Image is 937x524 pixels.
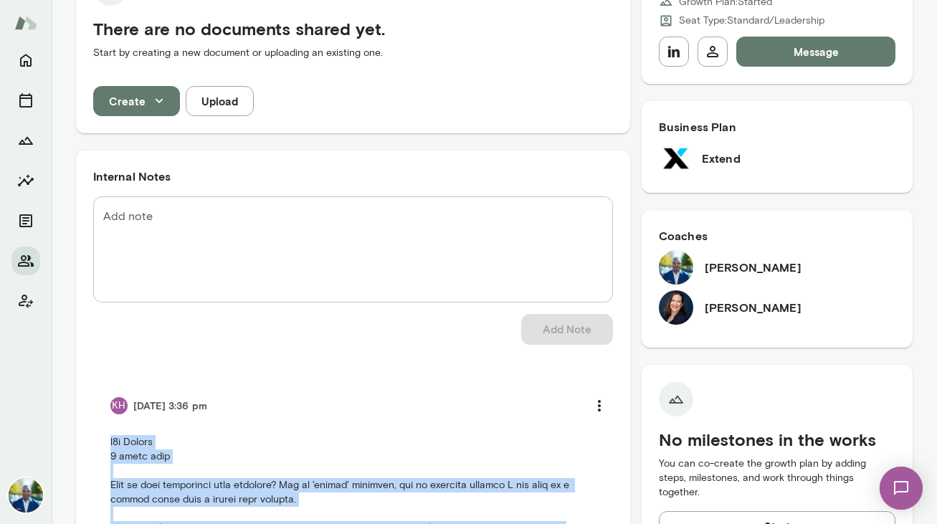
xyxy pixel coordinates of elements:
[93,86,180,116] button: Create
[584,391,614,421] button: more
[11,166,40,195] button: Insights
[659,290,693,325] img: Anna Bethke
[110,397,128,414] div: KH
[93,46,613,60] p: Start by creating a new document or uploading an existing one.
[93,17,613,40] h5: There are no documents shared yet.
[736,37,896,67] button: Message
[659,227,896,244] h6: Coaches
[659,250,693,285] img: Jay Floyd
[11,126,40,155] button: Growth Plan
[9,478,43,513] img: Jay Floyd
[93,168,613,185] h6: Internal Notes
[14,9,37,37] img: Mento
[11,86,40,115] button: Sessions
[659,428,896,451] h5: No milestones in the works
[659,457,896,500] p: You can co-create the growth plan by adding steps, milestones, and work through things together.
[11,206,40,235] button: Documents
[702,150,741,167] h6: Extend
[705,259,802,276] h6: [PERSON_NAME]
[186,86,254,116] button: Upload
[705,299,802,316] h6: [PERSON_NAME]
[11,46,40,75] button: Home
[679,14,824,28] p: Seat Type: Standard/Leadership
[133,399,207,413] h6: [DATE] 3:36 pm
[11,287,40,315] button: Client app
[659,118,896,135] h6: Business Plan
[11,247,40,275] button: Members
